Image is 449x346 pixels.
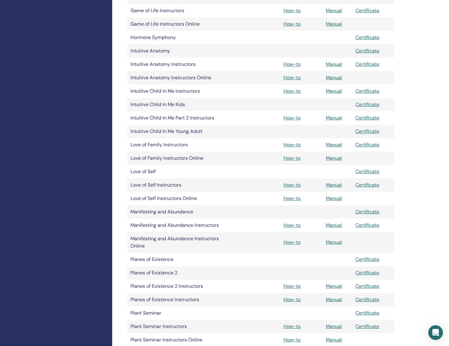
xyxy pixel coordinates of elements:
[127,17,237,31] td: Game of Life Instructors Online
[127,71,237,84] td: Intuitive Anatomy Instructors Online
[283,337,301,343] a: How-to
[326,323,342,330] a: Manual
[355,48,379,54] a: Certificate
[283,283,301,289] a: How-to
[355,101,379,108] a: Certificate
[127,152,237,165] td: Love of Family Instructors Online
[326,239,342,245] a: Manual
[326,296,342,303] a: Manual
[355,34,379,41] a: Certificate
[127,192,237,205] td: Love of Self Instructors Online
[326,222,342,228] a: Manual
[127,111,237,125] td: Intuitive Child In Me Part 2 Instructors
[283,296,301,303] a: How-to
[283,88,301,94] a: How-to
[355,222,379,228] a: Certificate
[127,58,237,71] td: Intuitive Anatomy Instructors
[127,4,237,17] td: Game of Life Instructors
[127,165,237,178] td: Love of Self
[355,256,379,262] a: Certificate
[355,115,379,121] a: Certificate
[326,195,342,202] a: Manual
[326,88,342,94] a: Manual
[355,209,379,215] a: Certificate
[326,21,342,27] a: Manual
[127,178,237,192] td: Love of Self Instructors
[127,44,237,58] td: Intuitive Anatomy
[283,74,301,81] a: How-to
[127,293,237,306] td: Planes of Existence Instructors
[127,98,237,111] td: Intuitive Child In Me Kids
[283,21,301,27] a: How-to
[127,125,237,138] td: Intuitive Child In Me Young Adult
[127,280,237,293] td: Planes of Existence 2 Instructors
[127,138,237,152] td: Love of Family Instructors
[283,141,301,148] a: How-to
[283,323,301,330] a: How-to
[326,115,342,121] a: Manual
[127,205,237,219] td: Manifesting and Abundance
[127,219,237,232] td: Manifesting and Abundance Instructors
[355,310,379,316] a: Certificate
[355,61,379,67] a: Certificate
[355,283,379,289] a: Certificate
[326,74,342,81] a: Manual
[283,155,301,161] a: How-to
[355,182,379,188] a: Certificate
[283,7,301,14] a: How-to
[326,155,342,161] a: Manual
[355,7,379,14] a: Certificate
[127,306,237,320] td: Plant Seminar
[283,222,301,228] a: How-to
[283,239,301,245] a: How-to
[283,195,301,202] a: How-to
[355,141,379,148] a: Certificate
[283,61,301,67] a: How-to
[127,31,237,44] td: Hormone Symphony
[326,141,342,148] a: Manual
[326,283,342,289] a: Manual
[355,323,379,330] a: Certificate
[355,128,379,134] a: Certificate
[355,88,379,94] a: Certificate
[428,325,443,340] div: Open Intercom Messenger
[355,296,379,303] a: Certificate
[127,266,237,280] td: Planes of Existence 2
[127,253,237,266] td: Planes of Existence
[326,7,342,14] a: Manual
[127,320,237,333] td: Plant Seminar Instructors
[326,182,342,188] a: Manual
[326,61,342,67] a: Manual
[127,232,237,253] td: Manifesting and Abundance Instructors Online
[283,115,301,121] a: How-to
[355,269,379,276] a: Certificate
[283,182,301,188] a: How-to
[127,84,237,98] td: Intuitive Child In Me Instructors
[355,168,379,175] a: Certificate
[326,337,342,343] a: Manual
